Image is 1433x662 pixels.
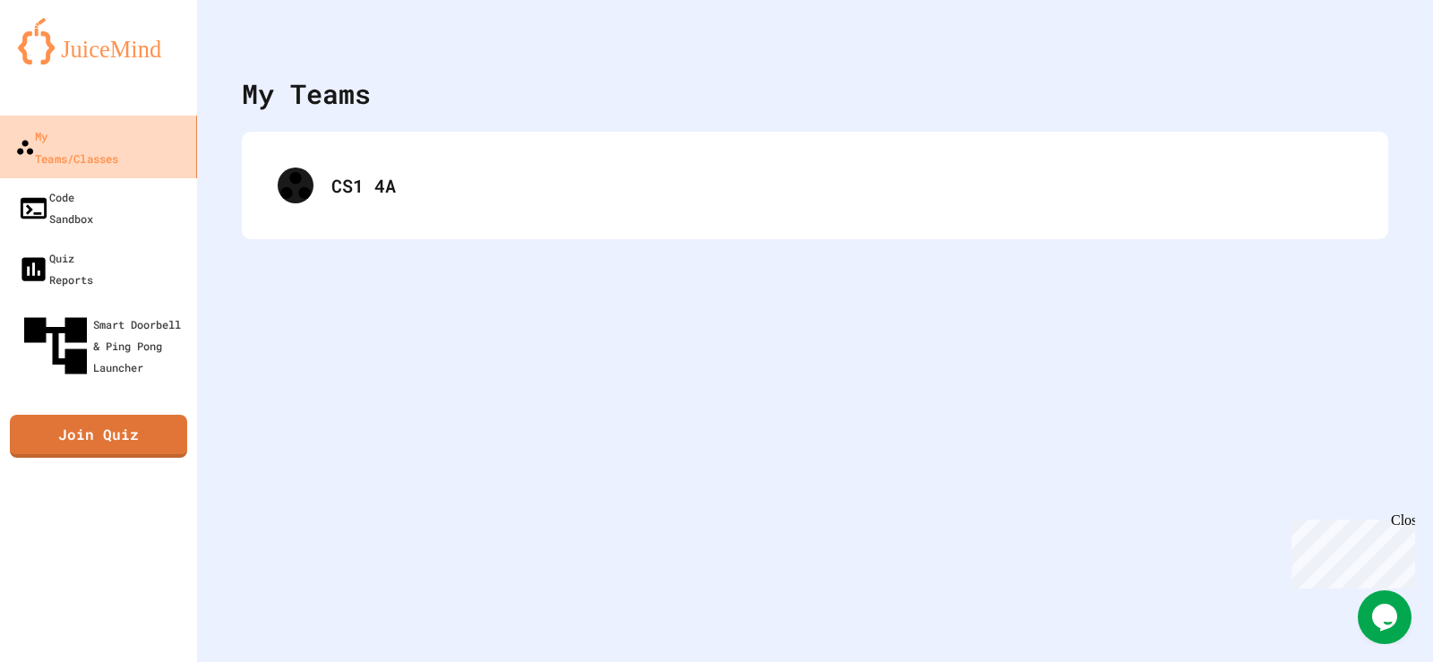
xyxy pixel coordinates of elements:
img: logo-orange.svg [18,18,179,64]
div: My Teams/Classes [15,125,118,168]
div: CS1 4A [331,172,1352,199]
div: Chat with us now!Close [7,7,124,114]
a: Join Quiz [10,415,187,458]
div: My Teams [242,73,371,114]
div: Code Sandbox [18,186,93,229]
div: Smart Doorbell & Ping Pong Launcher [18,308,190,383]
div: Quiz Reports [18,247,93,290]
iframe: chat widget [1358,590,1415,644]
iframe: chat widget [1284,512,1415,589]
div: CS1 4A [260,150,1370,221]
